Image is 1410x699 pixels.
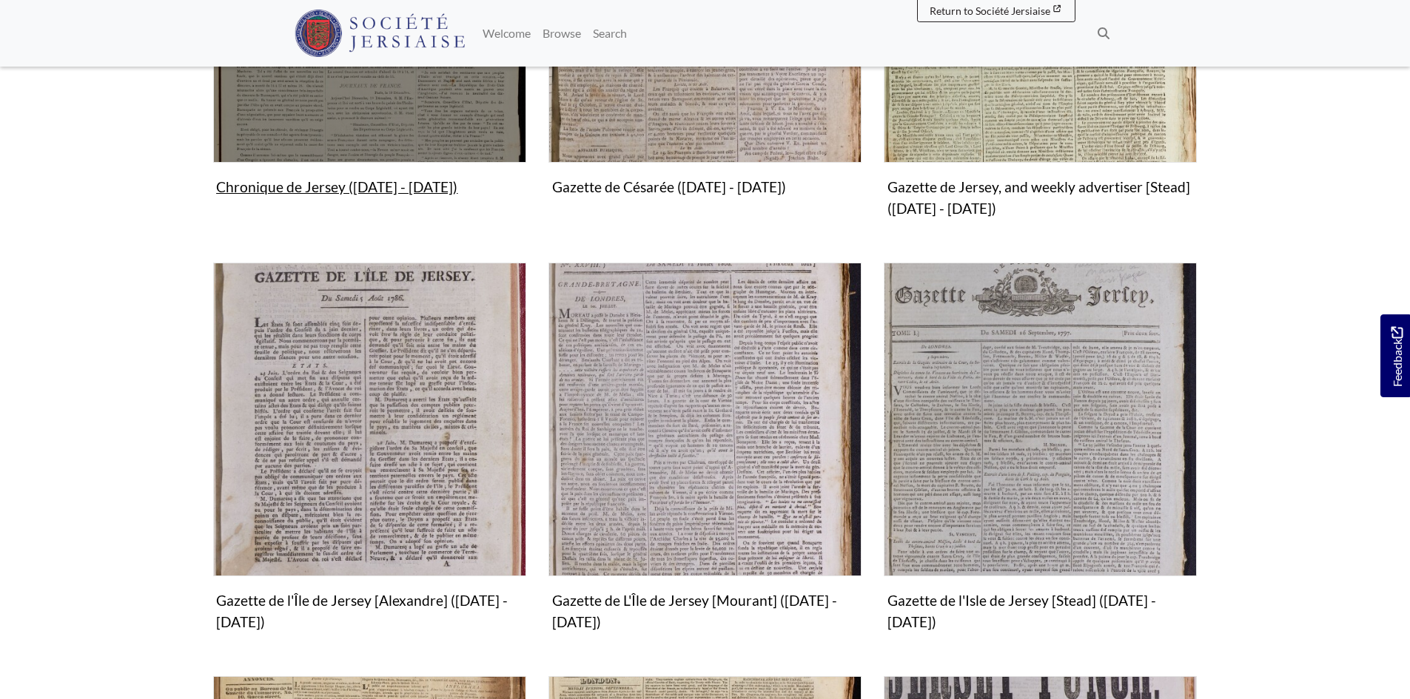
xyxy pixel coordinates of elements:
[1380,314,1410,397] a: Would you like to provide feedback?
[873,263,1208,658] div: Subcollection
[587,18,633,48] a: Search
[295,10,466,57] img: Société Jersiaise
[477,18,537,48] a: Welcome
[202,263,537,658] div: Subcollection
[1388,327,1406,387] span: Feedback
[537,18,587,48] a: Browse
[548,263,862,575] img: Gazette de L'Île de Jersey [Mourant] (1800 - 1835)
[295,6,466,61] a: Société Jersiaise logo
[930,4,1050,17] span: Return to Société Jersiaise
[213,263,526,575] img: Gazette de l'Île de Jersey [Alexandre] (1786 - 1796)
[537,263,873,658] div: Subcollection
[884,263,1197,636] a: Gazette de l'Isle de Jersey [Stead] (1797 - 1800) Gazette de l'Isle de Jersey [Stead] ([DATE] - [...
[548,263,862,636] a: Gazette de L'Île de Jersey [Mourant] (1800 - 1835) Gazette de L'Île de Jersey [Mourant] ([DATE] -...
[213,263,526,636] a: Gazette de l'Île de Jersey [Alexandre] (1786 - 1796) Gazette de l'Île de Jersey [Alexandre] ([DAT...
[884,263,1197,575] img: Gazette de l'Isle de Jersey [Stead] (1797 - 1800)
